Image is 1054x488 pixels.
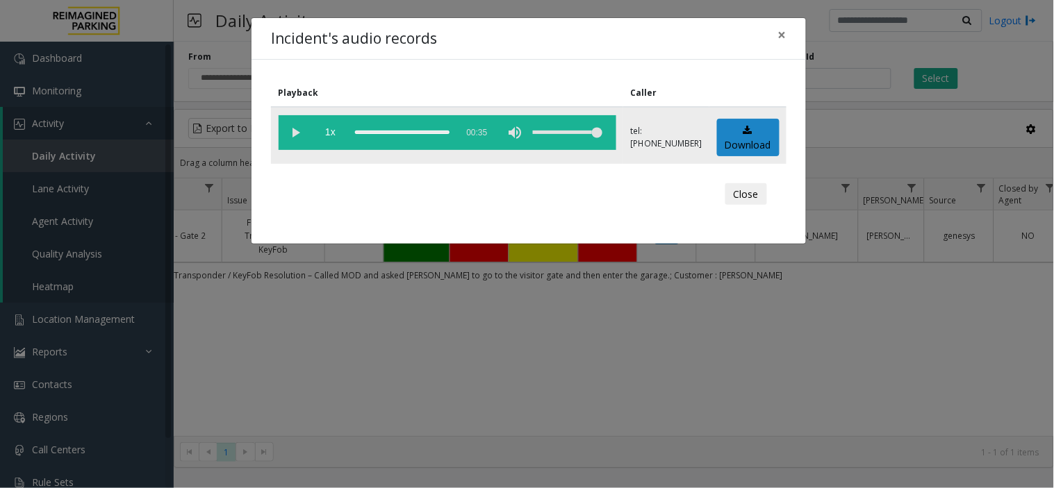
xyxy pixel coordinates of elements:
button: Close [768,18,796,52]
div: volume level [533,115,602,150]
div: scrub bar [355,115,450,150]
th: Caller [623,79,709,107]
button: Close [725,183,767,205]
th: Playback [271,79,623,107]
a: Download [717,119,780,157]
span: × [778,25,787,44]
p: tel:[PHONE_NUMBER] [631,125,702,150]
span: playback speed button [313,115,348,150]
h4: Incident's audio records [271,28,437,50]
